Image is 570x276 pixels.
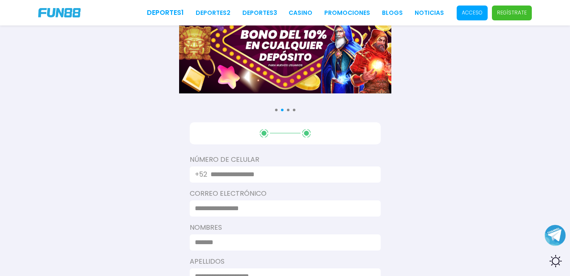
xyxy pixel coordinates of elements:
img: Company Logo [38,8,81,17]
a: Deportes3 [242,8,277,17]
a: Promociones [324,8,370,17]
p: Acceso [462,9,483,17]
a: CASINO [289,8,312,17]
a: NOTICIAS [415,8,444,17]
p: +52 [195,169,207,180]
label: Nombres [190,222,381,233]
label: Número De Celular [190,155,381,165]
p: Regístrate [497,9,527,17]
div: Switch theme [545,251,566,272]
a: Deportes2 [196,8,230,17]
a: BLOGS [382,8,403,17]
label: Correo electrónico [190,189,381,199]
a: Deportes1 [147,8,184,18]
label: Apellidos [190,256,381,267]
button: Join telegram channel [545,224,566,246]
